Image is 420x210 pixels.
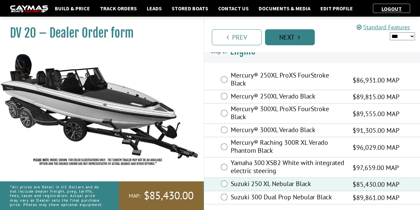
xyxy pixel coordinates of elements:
a: Edit Profile [317,4,356,13]
label: Suzuki 300 Dual Prop Nebular Black [231,193,344,203]
span: $85,430.00 [144,189,194,203]
a: Stored Boats [168,4,211,13]
a: Track Orders [97,4,140,13]
label: Mercury® 300XL Verado Black [231,126,344,135]
a: Prev [212,29,262,45]
span: $85,430.00 MAP [353,179,399,189]
a: Leads [143,4,165,13]
label: Mercury® Raching 300R XL Verado Phantom Black [231,138,344,156]
a: Standard Features [357,23,410,31]
span: $97,659.00 MAP [353,163,399,173]
label: Mercury® 250XL ProXS FourStroke Black [231,71,344,89]
a: MAP:$85,430.00 [119,181,204,210]
p: *All prices are Retail in US Dollars and do not include dealer freight, prep, tariffs, fees, taxe... [10,181,104,210]
span: $86,931.00 MAP [353,75,399,85]
h1: DV 20 – Dealer Order form [10,26,187,41]
span: MAP: [129,192,140,199]
label: Mercury® 250XL Verado Black [231,92,344,102]
label: Suzuki 250 XL Nebular Black [231,180,344,189]
label: Mercury® 300XL ProXS FourStroke Black [231,105,344,122]
a: Logout [378,5,405,12]
span: $89,861.00 MAP [353,193,399,203]
span: $96,029.00 MAP [353,142,399,152]
span: $91,305.00 MAP [353,125,399,135]
span: $89,815.00 MAP [353,92,399,102]
a: Next [265,29,315,45]
label: Yamaha 300 XSB2 White with integrated electric steering [231,159,344,176]
a: Documents & Media [255,4,314,13]
a: Build & Price [51,4,93,13]
span: $89,555.00 MAP [353,109,399,119]
img: caymas-dealer-connect-2ed40d3bc7270c1d8d7ffb4b79bf05adc795679939227970def78ec6f6c03838.gif [10,5,48,12]
a: Contact Us [215,4,252,13]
